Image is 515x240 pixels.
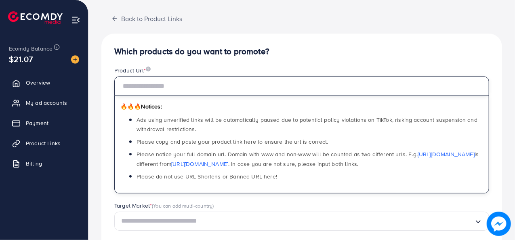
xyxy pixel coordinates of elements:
span: Billing [26,159,42,168]
button: Back to Product Links [101,10,192,27]
img: logo [8,11,63,24]
a: Product Links [6,135,82,151]
img: menu [71,15,80,25]
span: (You can add multi-country) [152,202,214,209]
span: Please do not use URL Shortens or Banned URL here! [137,172,277,181]
div: Search for option [114,212,489,231]
input: Search for option [121,215,474,227]
a: Billing [6,155,82,172]
img: image [487,212,511,236]
label: Target Market [114,202,214,210]
span: $21.07 [9,53,33,65]
a: Payment [6,115,82,131]
span: Notices: [120,102,162,110]
span: Payment [26,119,48,127]
a: [URL][DOMAIN_NAME] [418,150,475,158]
span: Product Links [26,139,61,147]
a: [URL][DOMAIN_NAME] [171,160,228,168]
label: Product Url [114,66,151,74]
img: image [71,55,79,64]
span: My ad accounts [26,99,67,107]
span: 🔥🔥🔥 [120,102,141,110]
img: image [146,66,151,72]
span: Please copy and paste your product link here to ensure the url is correct. [137,138,328,146]
span: Ads using unverified links will be automatically paused due to potential policy violations on Tik... [137,116,477,133]
a: My ad accounts [6,95,82,111]
h4: Which products do you want to promote? [114,47,489,57]
span: Please notice your full domain url. Domain with www and non-www will be counted as two different ... [137,150,479,168]
a: Overview [6,74,82,91]
span: Ecomdy Balance [9,45,53,53]
span: Overview [26,79,50,87]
